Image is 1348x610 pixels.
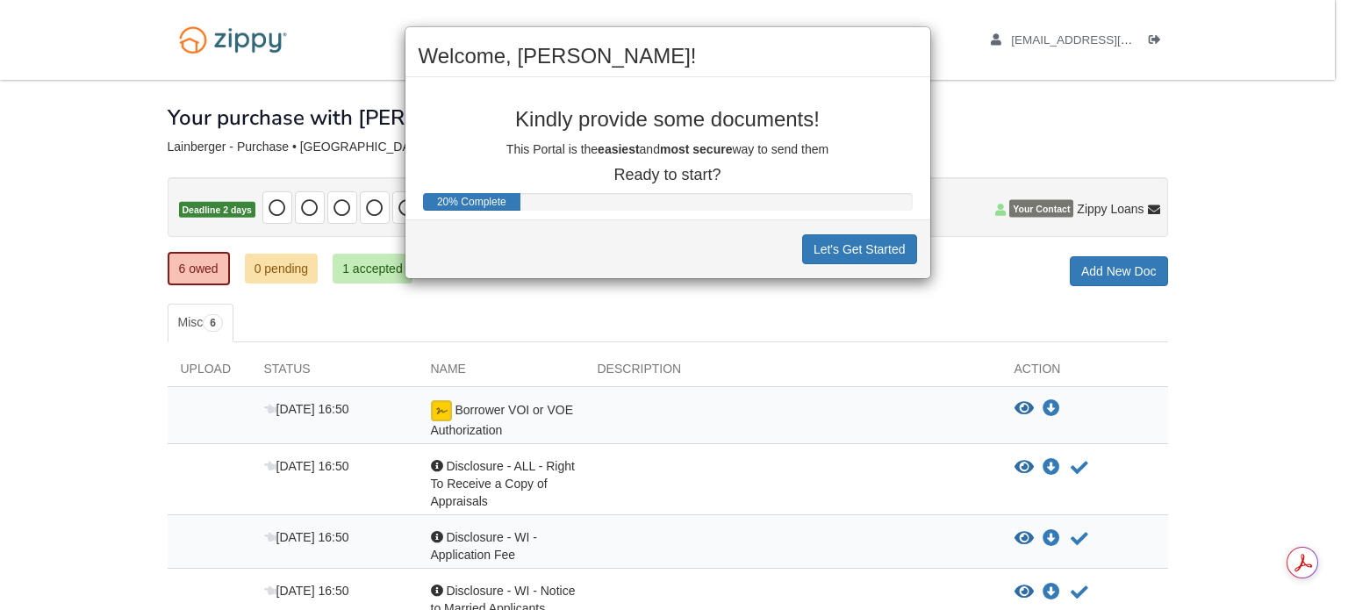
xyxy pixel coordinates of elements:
h2: Welcome, [PERSON_NAME]! [419,45,917,68]
p: Kindly provide some documents! [419,108,917,131]
p: Ready to start? [419,167,917,184]
b: easiest [598,142,639,156]
button: Let's Get Started [802,234,917,264]
p: This Portal is the and way to send them [419,140,917,158]
div: Progress Bar [423,193,521,211]
b: most secure [660,142,732,156]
